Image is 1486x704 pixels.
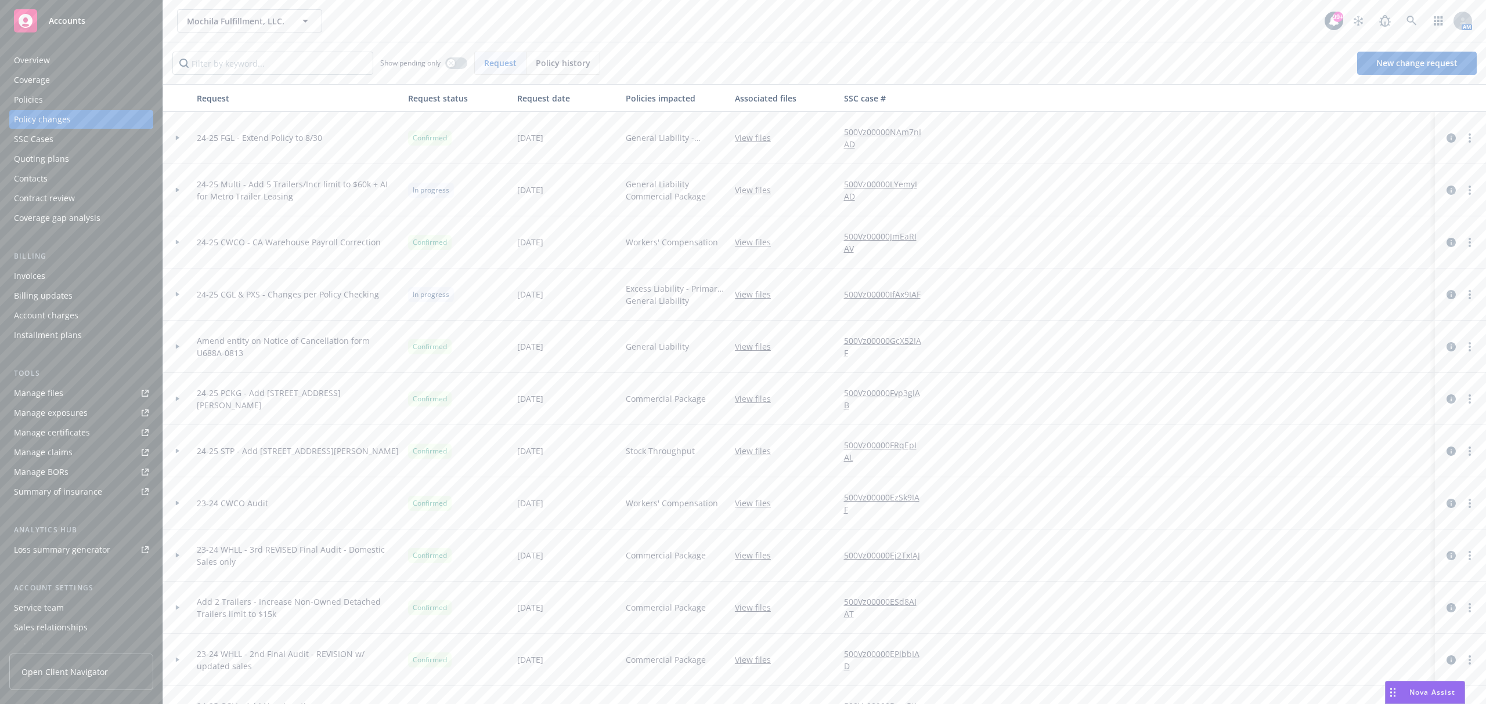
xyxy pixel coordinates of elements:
a: 500Vz00000Fvp3gIAB [844,387,931,411]
span: Commercial Package [626,654,706,666]
div: Related accounts [14,638,81,656]
a: Summary of insurance [9,482,153,501]
a: more [1463,392,1477,406]
div: Toggle Row Expanded [163,634,192,686]
span: [DATE] [517,549,543,561]
a: Accounts [9,5,153,37]
div: Sales relationships [14,618,88,637]
div: Request date [517,92,617,104]
span: Confirmed [413,394,447,404]
div: Account settings [9,582,153,594]
a: 500Vz00000Ej2TxIAJ [844,549,929,561]
span: 23-24 CWCO Audit [197,497,268,509]
a: more [1463,131,1477,145]
div: 99+ [1333,12,1343,22]
span: [DATE] [517,654,543,666]
span: Workers' Compensation [626,236,718,248]
div: Summary of insurance [14,482,102,501]
span: In progress [413,289,449,300]
div: Quoting plans [14,150,69,168]
a: View files [735,654,780,666]
a: Policies [9,90,153,109]
div: Billing updates [14,286,73,305]
button: Request date [513,84,622,112]
a: Installment plans [9,326,153,344]
span: General Liability - Foreign General Liability [626,132,726,144]
div: Manage BORs [14,463,68,481]
a: Coverage gap analysis [9,209,153,227]
div: Policies [14,90,43,109]
a: Search [1400,9,1423,32]
span: [DATE] [517,236,543,248]
a: New change request [1357,52,1477,75]
span: Accounts [49,16,85,26]
button: SSC case # [839,84,936,112]
span: Confirmed [413,655,447,665]
a: View files [735,445,780,457]
a: Invoices [9,267,153,285]
div: Installment plans [14,326,82,344]
span: New change request [1376,57,1458,68]
a: Sales relationships [9,618,153,637]
span: Open Client Navigator [21,666,108,678]
span: [DATE] [517,393,543,405]
a: Switch app [1427,9,1450,32]
span: Mochila Fulfillment, LLC. [187,15,287,27]
span: 24-25 CGL & PXS - Changes per Policy Checking [197,288,379,300]
span: Commercial Package [626,601,706,614]
a: circleInformation [1444,444,1458,458]
a: View files [735,132,780,144]
div: Toggle Row Expanded [163,268,192,321]
a: more [1463,183,1477,197]
a: more [1463,340,1477,354]
a: View files [735,393,780,405]
div: Toggle Row Expanded [163,582,192,634]
span: [DATE] [517,601,543,614]
a: more [1463,549,1477,563]
span: In progress [413,185,449,195]
span: 24-25 STP - Add [STREET_ADDRESS][PERSON_NAME] [197,445,399,457]
a: Manage files [9,384,153,402]
div: Manage certificates [14,423,90,442]
span: 24-25 FGL - Extend Policy to 8/30 [197,132,322,144]
a: Stop snowing [1347,9,1370,32]
span: [DATE] [517,340,543,353]
span: 23-24 WHLL - 3rd REVISED Final Audit - Domestic Sales only [197,543,399,568]
div: Policy changes [14,110,71,129]
span: Workers' Compensation [626,497,718,509]
button: Nova Assist [1385,681,1465,704]
a: Account charges [9,306,153,325]
a: more [1463,288,1477,302]
a: circleInformation [1444,549,1458,563]
a: 500Vz00000ESd8AIAT [844,596,931,620]
div: Drag to move [1386,681,1400,703]
div: Overview [14,51,50,70]
a: View files [735,288,780,300]
a: View files [735,549,780,561]
div: Manage exposures [14,404,88,422]
div: SSC Cases [14,130,53,148]
a: View files [735,601,780,614]
a: Contract review [9,189,153,208]
span: Manage exposures [9,404,153,422]
a: more [1463,444,1477,458]
a: Loss summary generator [9,540,153,559]
span: Commercial Package [626,549,706,561]
span: Confirmed [413,133,447,143]
a: Service team [9,598,153,617]
a: more [1463,496,1477,510]
a: SSC Cases [9,130,153,148]
a: Manage claims [9,443,153,462]
a: 500Vz00000EPlbbIAD [844,648,931,672]
a: Overview [9,51,153,70]
div: Request [197,92,399,104]
span: Amend entity on Notice of Cancellation form U688A-0813 [197,335,399,359]
div: Coverage gap analysis [14,209,100,227]
a: 500Vz00000IfAx9IAF [844,288,930,300]
div: Manage files [14,384,63,402]
a: 500Vz00000EzSk9IAF [844,491,931,516]
button: Policies impacted [621,84,730,112]
div: Tools [9,368,153,379]
a: circleInformation [1444,496,1458,510]
span: General Liability [626,340,689,353]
